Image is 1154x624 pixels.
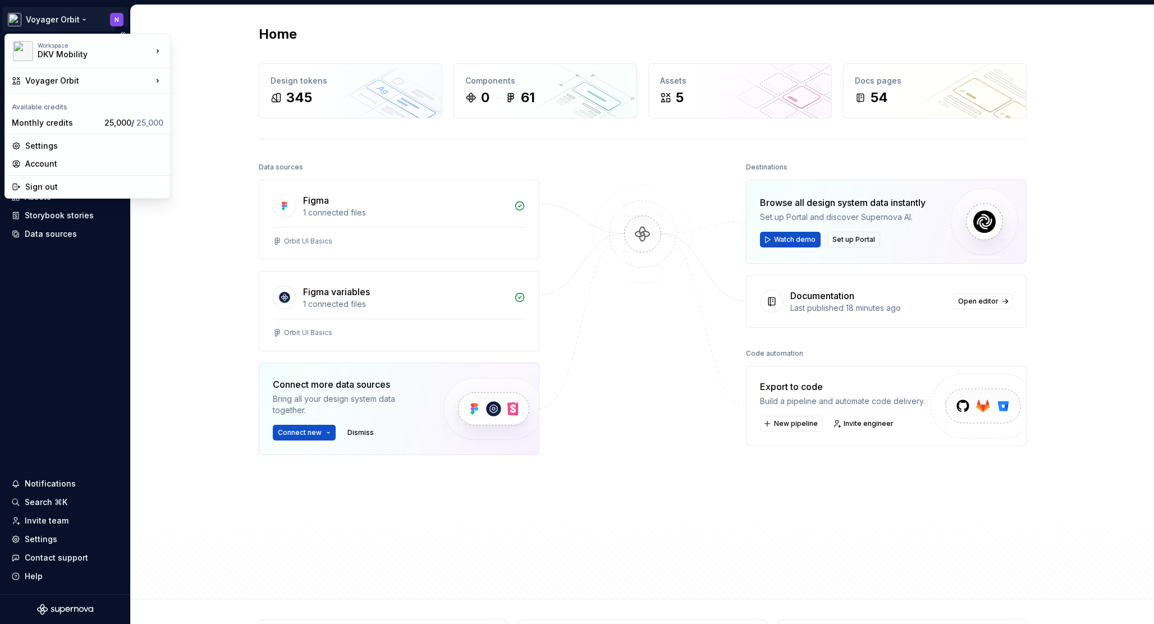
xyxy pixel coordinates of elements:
div: DKV Mobility [38,49,133,60]
span: 25,000 [136,118,163,127]
div: Account [25,158,163,169]
span: 25,000 / [104,118,163,127]
div: Settings [25,140,163,152]
div: Workspace [38,42,152,49]
img: e5527c48-e7d1-4d25-8110-9641689f5e10.png [13,41,33,61]
div: Voyager Orbit [25,75,152,86]
div: Sign out [25,181,163,192]
div: Available credits [7,96,168,114]
div: Monthly credits [12,117,100,129]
